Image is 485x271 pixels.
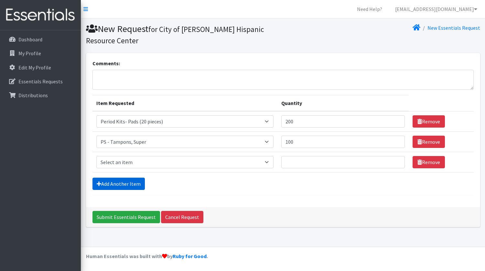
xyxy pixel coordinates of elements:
[18,36,42,43] p: Dashboard
[18,50,41,57] p: My Profile
[413,136,445,148] a: Remove
[92,178,145,190] a: Add Another Item
[86,25,264,45] small: for City of [PERSON_NAME] Hispanic Resource Center
[92,95,278,111] th: Item Requested
[427,25,480,31] a: New Essentials Request
[3,75,78,88] a: Essentials Requests
[3,33,78,46] a: Dashboard
[86,23,281,46] h1: New Request
[18,92,48,99] p: Distributions
[3,89,78,102] a: Distributions
[18,64,51,71] p: Edit My Profile
[3,61,78,74] a: Edit My Profile
[352,3,387,16] a: Need Help?
[92,59,120,67] label: Comments:
[173,253,207,259] a: Ruby for Good
[86,253,208,259] strong: Human Essentials was built with by .
[413,156,445,168] a: Remove
[413,115,445,128] a: Remove
[3,47,78,60] a: My Profile
[92,211,160,223] input: Submit Essentials Request
[277,95,409,111] th: Quantity
[390,3,482,16] a: [EMAIL_ADDRESS][DOMAIN_NAME]
[161,211,203,223] a: Cancel Request
[18,78,63,85] p: Essentials Requests
[3,4,78,26] img: HumanEssentials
